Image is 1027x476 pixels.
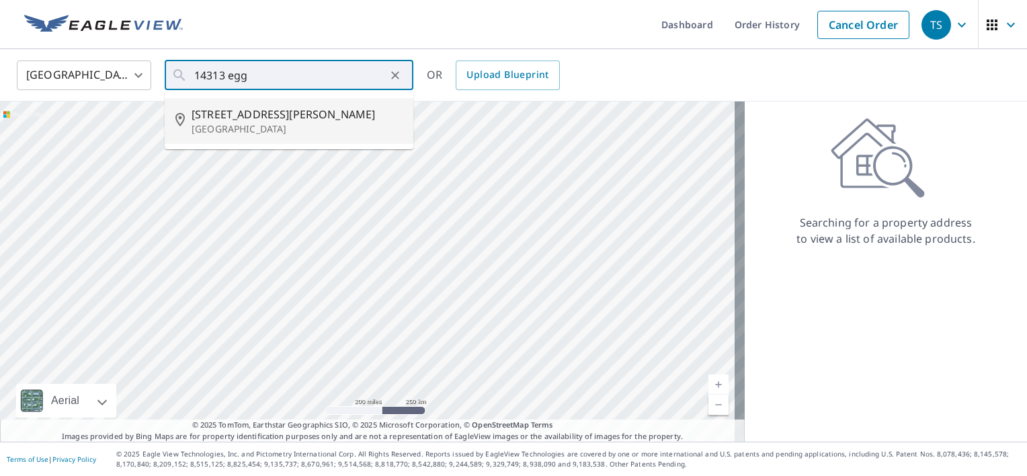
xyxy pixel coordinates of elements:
div: TS [921,10,951,40]
p: [GEOGRAPHIC_DATA] [192,122,403,136]
a: Current Level 5, Zoom Out [708,395,729,415]
div: Aerial [16,384,116,418]
div: [GEOGRAPHIC_DATA] [17,56,151,94]
p: Searching for a property address to view a list of available products. [796,214,976,247]
p: | [7,455,96,463]
span: © 2025 TomTom, Earthstar Geographics SIO, © 2025 Microsoft Corporation, © [192,420,553,431]
a: Terms [531,420,553,430]
input: Search by address or latitude-longitude [194,56,386,94]
span: Upload Blueprint [466,67,548,83]
a: Terms of Use [7,454,48,464]
a: Cancel Order [817,11,909,39]
div: Aerial [47,384,83,418]
div: OR [427,61,560,90]
a: Upload Blueprint [456,61,559,90]
a: OpenStreetMap [472,420,528,430]
img: EV Logo [24,15,183,35]
button: Clear [386,66,405,85]
a: Current Level 5, Zoom In [708,374,729,395]
a: Privacy Policy [52,454,96,464]
p: © 2025 Eagle View Technologies, Inc. and Pictometry International Corp. All Rights Reserved. Repo... [116,449,1020,469]
span: [STREET_ADDRESS][PERSON_NAME] [192,106,403,122]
